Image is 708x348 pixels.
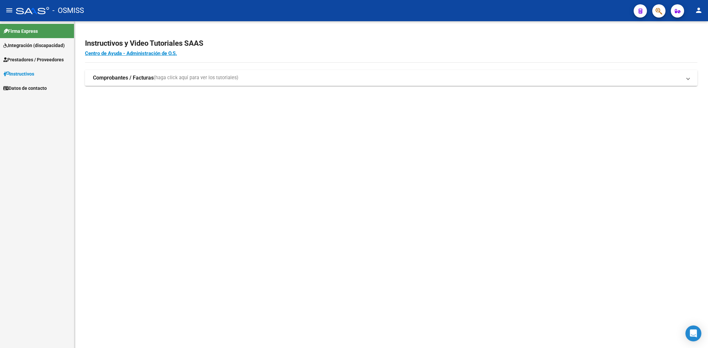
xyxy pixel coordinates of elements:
[3,42,65,49] span: Integración (discapacidad)
[3,70,34,78] span: Instructivos
[85,37,697,50] h2: Instructivos y Video Tutoriales SAAS
[3,56,64,63] span: Prestadores / Proveedores
[3,85,47,92] span: Datos de contacto
[52,3,84,18] span: - OSMISS
[93,74,154,82] strong: Comprobantes / Facturas
[85,50,177,56] a: Centro de Ayuda - Administración de O.S.
[685,325,701,341] div: Open Intercom Messenger
[154,74,238,82] span: (haga click aquí para ver los tutoriales)
[5,6,13,14] mat-icon: menu
[85,70,697,86] mat-expansion-panel-header: Comprobantes / Facturas(haga click aquí para ver los tutoriales)
[3,28,38,35] span: Firma Express
[695,6,703,14] mat-icon: person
